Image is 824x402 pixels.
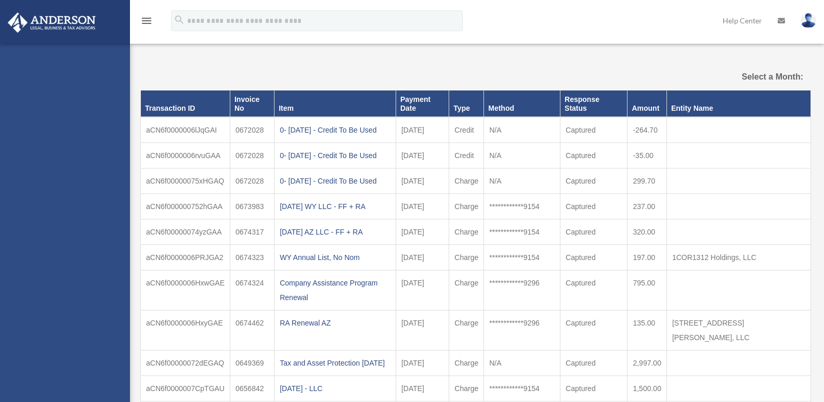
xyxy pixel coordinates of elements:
label: Select a Month: [707,70,803,84]
td: 0672028 [230,143,274,168]
td: 135.00 [627,310,667,351]
div: Tax and Asset Protection [DATE] [280,356,390,370]
div: [DATE] WY LLC - FF + RA [280,199,390,214]
td: 2,997.00 [627,351,667,376]
td: N/A [484,351,560,376]
i: menu [140,15,153,27]
td: Charge [449,376,484,401]
td: 0674324 [230,270,274,310]
td: N/A [484,168,560,194]
td: 237.00 [627,194,667,219]
td: aCN6f000000752hGAA [141,194,230,219]
div: [DATE] - LLC [280,381,390,396]
td: 0674462 [230,310,274,351]
div: 0- [DATE] - Credit To Be Used [280,123,390,137]
td: aCN6f0000006HxyGAE [141,310,230,351]
td: Charge [449,310,484,351]
td: Captured [560,376,627,401]
td: [DATE] [396,194,449,219]
td: Captured [560,270,627,310]
td: aCN6f00000074yzGAA [141,219,230,245]
td: aCN6f0000006PRJGA2 [141,245,230,270]
td: 0674323 [230,245,274,270]
td: Captured [560,351,627,376]
td: Credit [449,117,484,143]
a: menu [140,18,153,27]
td: Charge [449,270,484,310]
th: Item [274,90,396,117]
th: Entity Name [666,90,810,117]
td: 320.00 [627,219,667,245]
i: search [174,14,185,25]
td: 1COR1312 Holdings, LLC [666,245,810,270]
td: 0649369 [230,351,274,376]
td: Captured [560,143,627,168]
td: aCN6f0000007CpTGAU [141,376,230,401]
div: 0- [DATE] - Credit To Be Used [280,148,390,163]
td: 299.70 [627,168,667,194]
td: 0673983 [230,194,274,219]
th: Amount [627,90,667,117]
td: Charge [449,351,484,376]
img: Anderson Advisors Platinum Portal [5,12,99,33]
td: Charge [449,168,484,194]
td: 0672028 [230,168,274,194]
img: User Pic [801,13,816,28]
td: 795.00 [627,270,667,310]
td: Captured [560,245,627,270]
th: Response Status [560,90,627,117]
div: WY Annual List, No Nom [280,250,390,265]
td: Captured [560,219,627,245]
td: [DATE] [396,168,449,194]
th: Transaction ID [141,90,230,117]
td: Captured [560,310,627,351]
td: aCN6f0000006rvuGAA [141,143,230,168]
td: [DATE] [396,143,449,168]
td: Charge [449,245,484,270]
th: Method [484,90,560,117]
td: Charge [449,219,484,245]
td: N/A [484,117,560,143]
div: RA Renewal AZ [280,316,390,330]
td: 0656842 [230,376,274,401]
td: [DATE] [396,310,449,351]
td: aCN6f00000075xHGAQ [141,168,230,194]
td: N/A [484,143,560,168]
td: aCN6f0000006lJqGAI [141,117,230,143]
td: [DATE] [396,376,449,401]
td: Charge [449,194,484,219]
td: -264.70 [627,117,667,143]
td: aCN6f0000006HxwGAE [141,270,230,310]
td: Credit [449,143,484,168]
div: [DATE] AZ LLC - FF + RA [280,225,390,239]
th: Invoice No [230,90,274,117]
td: [DATE] [396,219,449,245]
td: 0672028 [230,117,274,143]
th: Type [449,90,484,117]
div: Company Assistance Program Renewal [280,276,390,305]
th: Payment Date [396,90,449,117]
td: Captured [560,194,627,219]
td: 197.00 [627,245,667,270]
td: Captured [560,117,627,143]
td: Captured [560,168,627,194]
td: 1,500.00 [627,376,667,401]
td: -35.00 [627,143,667,168]
td: 0674317 [230,219,274,245]
td: [DATE] [396,245,449,270]
td: [DATE] [396,351,449,376]
div: 0- [DATE] - Credit To Be Used [280,174,390,188]
td: [STREET_ADDRESS][PERSON_NAME], LLC [666,310,810,351]
td: aCN6f00000072dEGAQ [141,351,230,376]
td: [DATE] [396,270,449,310]
td: [DATE] [396,117,449,143]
